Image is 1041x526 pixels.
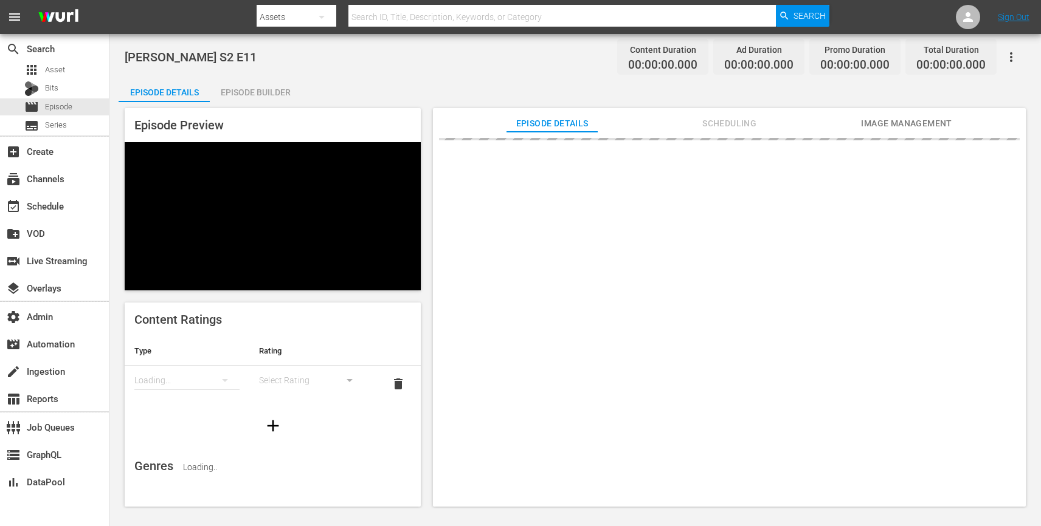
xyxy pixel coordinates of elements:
[6,310,21,324] span: Admin
[24,118,39,133] span: Series
[916,41,986,58] div: Total Duration
[125,50,257,64] span: [PERSON_NAME] S2 E11
[628,41,697,58] div: Content Duration
[6,448,21,462] span: GraphQL
[125,336,249,366] th: Type
[6,337,21,352] span: Automation
[24,100,39,114] span: Episode
[776,5,829,27] button: Search
[628,58,697,72] span: 00:00:00.000
[6,281,21,296] span: Overlays
[724,41,794,58] div: Ad Duration
[134,312,222,327] span: Content Ratings
[384,369,413,398] button: delete
[391,377,406,391] span: delete
[24,63,39,77] span: Asset
[6,199,21,214] span: Schedule
[210,78,301,107] div: Episode Builder
[916,58,986,72] span: 00:00:00.000
[134,459,173,473] span: Genres
[183,462,217,472] span: Loading..
[724,58,794,72] span: 00:00:00.000
[684,116,775,131] span: Scheduling
[6,227,21,241] span: VOD
[6,364,21,379] span: Ingestion
[125,336,421,403] table: simple table
[134,118,224,132] span: Episode Preview
[210,78,301,102] button: Episode Builder
[7,10,22,24] span: menu
[24,81,39,96] div: Bits
[861,116,952,131] span: Image Management
[820,41,890,58] div: Promo Duration
[6,420,21,435] span: Job Queues
[998,12,1029,22] a: Sign Out
[45,82,58,94] span: Bits
[794,5,826,27] span: Search
[45,101,72,113] span: Episode
[820,58,890,72] span: 00:00:00.000
[45,119,67,131] span: Series
[45,64,65,76] span: Asset
[6,172,21,186] span: Channels
[119,78,210,107] div: Episode Details
[6,42,21,56] span: Search
[6,254,21,268] span: Live Streaming
[6,145,21,159] span: Create
[119,78,210,102] button: Episode Details
[249,336,374,366] th: Rating
[6,392,21,406] span: Reports
[29,3,88,32] img: ans4CAIJ8jUAAAAAAAAAAAAAAAAAAAAAAAAgQb4GAAAAAAAAAAAAAAAAAAAAAAAAJMjXAAAAAAAAAAAAAAAAAAAAAAAAgAT5G...
[6,475,21,490] span: DataPool
[507,116,598,131] span: Episode Details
